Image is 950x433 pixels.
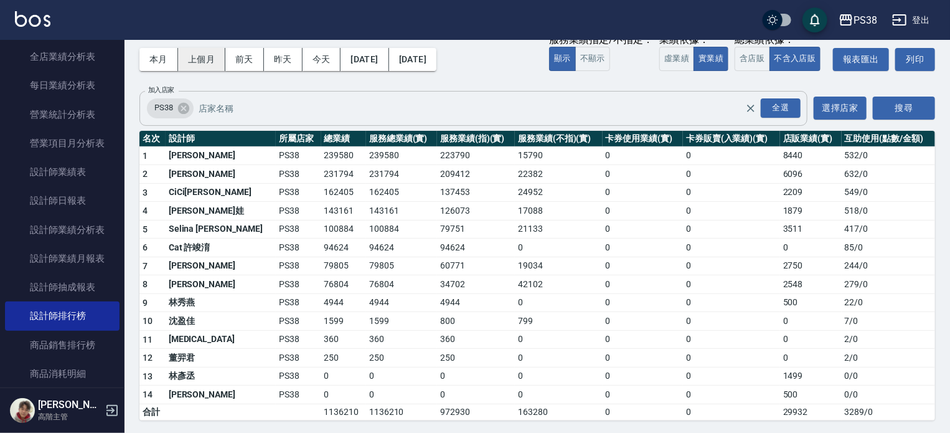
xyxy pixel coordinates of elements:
[166,275,276,294] td: [PERSON_NAME]
[5,71,120,100] a: 每日業績分析表
[683,367,780,386] td: 0
[603,330,684,349] td: 0
[683,312,780,331] td: 0
[683,330,780,349] td: 0
[143,151,148,161] span: 1
[437,349,515,368] td: 250
[842,220,935,239] td: 417 / 0
[143,261,148,271] span: 7
[515,275,602,294] td: 42102
[854,12,877,28] div: PS38
[143,389,153,399] span: 14
[143,371,153,381] span: 13
[276,312,321,331] td: PS38
[515,367,602,386] td: 0
[780,202,842,221] td: 1879
[321,257,366,275] td: 79805
[842,312,935,331] td: 7 / 0
[166,202,276,221] td: [PERSON_NAME]娃
[758,96,803,120] button: Open
[341,48,388,71] button: [DATE]
[780,386,842,404] td: 500
[842,330,935,349] td: 2 / 0
[5,129,120,158] a: 營業項目月分析表
[321,183,366,202] td: 162405
[515,183,602,202] td: 24952
[143,224,148,234] span: 5
[178,48,225,71] button: 上個月
[166,386,276,404] td: [PERSON_NAME]
[437,165,515,184] td: 209412
[15,11,50,27] img: Logo
[166,349,276,368] td: 董羿君
[5,216,120,244] a: 設計師業績分析表
[780,183,842,202] td: 2209
[780,293,842,312] td: 500
[683,165,780,184] td: 0
[276,257,321,275] td: PS38
[321,165,366,184] td: 231794
[366,165,437,184] td: 231794
[780,404,842,420] td: 29932
[515,239,602,257] td: 0
[603,239,684,257] td: 0
[5,273,120,302] a: 設計師抽成報表
[683,257,780,275] td: 0
[515,330,602,349] td: 0
[143,242,148,252] span: 6
[264,48,303,71] button: 昨天
[842,257,935,275] td: 244 / 0
[276,131,321,147] th: 所屬店家
[603,275,684,294] td: 0
[321,220,366,239] td: 100884
[603,349,684,368] td: 0
[366,386,437,404] td: 0
[321,312,366,331] td: 1599
[437,146,515,165] td: 223790
[366,293,437,312] td: 4944
[842,367,935,386] td: 0 / 0
[143,169,148,179] span: 2
[437,131,515,147] th: 服務業績(指)(實)
[549,47,576,71] button: 顯示
[321,330,366,349] td: 360
[735,47,769,71] button: 含店販
[139,131,935,421] table: a dense table
[742,100,760,117] button: Clear
[166,330,276,349] td: [MEDICAL_DATA]
[683,293,780,312] td: 0
[780,239,842,257] td: 0
[603,146,684,165] td: 0
[321,367,366,386] td: 0
[842,183,935,202] td: 549 / 0
[515,349,602,368] td: 0
[147,102,181,114] span: PS38
[780,349,842,368] td: 0
[515,293,602,312] td: 0
[575,47,610,71] button: 不顯示
[842,131,935,147] th: 互助使用(點數/金額)
[515,404,602,420] td: 163280
[887,9,935,32] button: 登出
[842,386,935,404] td: 0 / 0
[166,131,276,147] th: 設計師
[276,165,321,184] td: PS38
[276,275,321,294] td: PS38
[276,220,321,239] td: PS38
[366,146,437,165] td: 239580
[780,131,842,147] th: 店販業績(實)
[842,404,935,420] td: 3289 / 0
[276,349,321,368] td: PS38
[895,48,935,71] button: 列印
[833,48,889,71] a: 報表匯出
[842,293,935,312] td: 22 / 0
[366,275,437,294] td: 76804
[842,275,935,294] td: 279 / 0
[780,367,842,386] td: 1499
[515,202,602,221] td: 17088
[437,404,515,420] td: 972930
[683,131,780,147] th: 卡券販賣(入業績)(實)
[437,183,515,202] td: 137453
[683,404,780,420] td: 0
[814,97,867,120] button: 選擇店家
